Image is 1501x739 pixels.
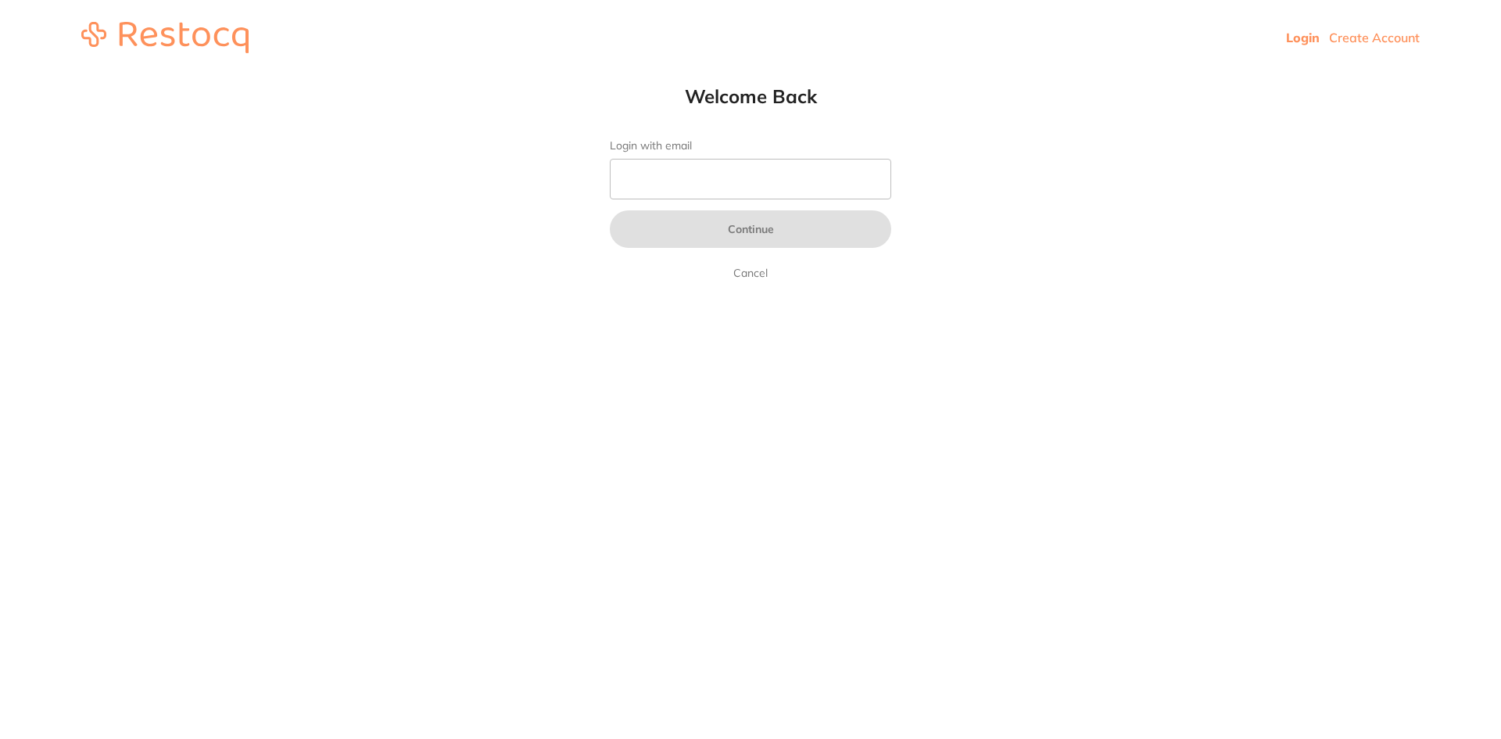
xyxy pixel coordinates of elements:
[1329,30,1420,45] a: Create Account
[610,210,891,248] button: Continue
[81,22,249,53] img: restocq_logo.svg
[730,264,771,282] a: Cancel
[1286,30,1320,45] a: Login
[579,84,922,108] h1: Welcome Back
[610,139,891,152] label: Login with email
